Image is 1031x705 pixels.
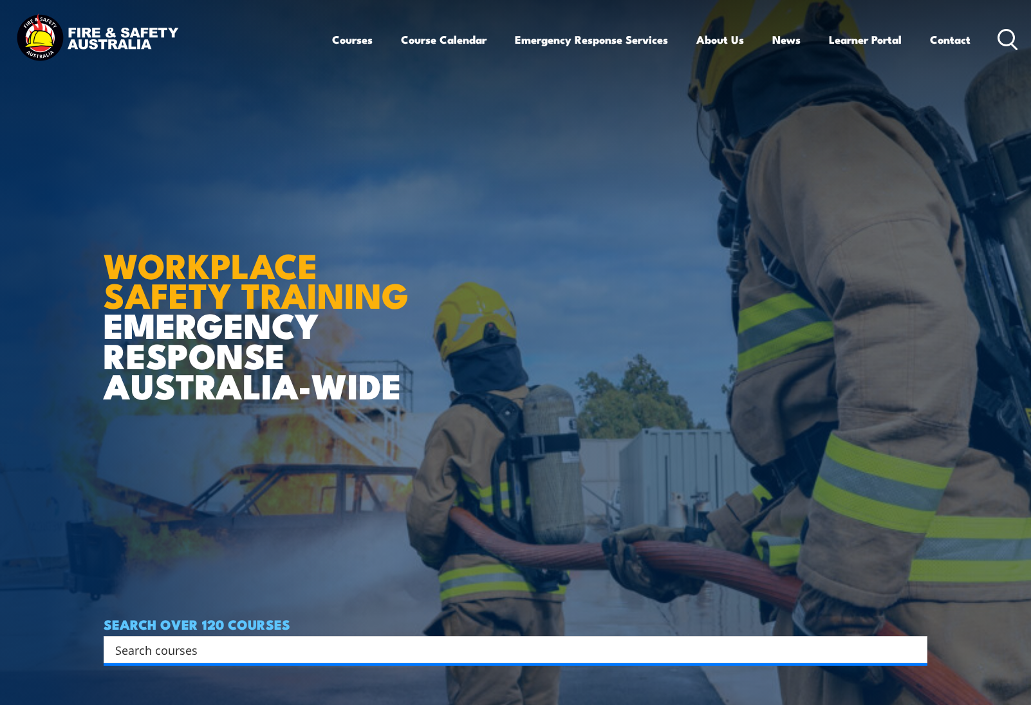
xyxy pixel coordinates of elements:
input: Search input [115,640,899,659]
button: Search magnifier button [905,641,923,659]
a: Emergency Response Services [515,23,668,57]
strong: WORKPLACE SAFETY TRAINING [104,237,409,321]
a: News [772,23,801,57]
form: Search form [118,641,902,659]
a: Course Calendar [401,23,487,57]
a: Learner Portal [829,23,902,57]
a: Contact [930,23,971,57]
h1: EMERGENCY RESPONSE AUSTRALIA-WIDE [104,217,418,400]
a: About Us [696,23,744,57]
a: Courses [332,23,373,57]
h4: SEARCH OVER 120 COURSES [104,617,927,631]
